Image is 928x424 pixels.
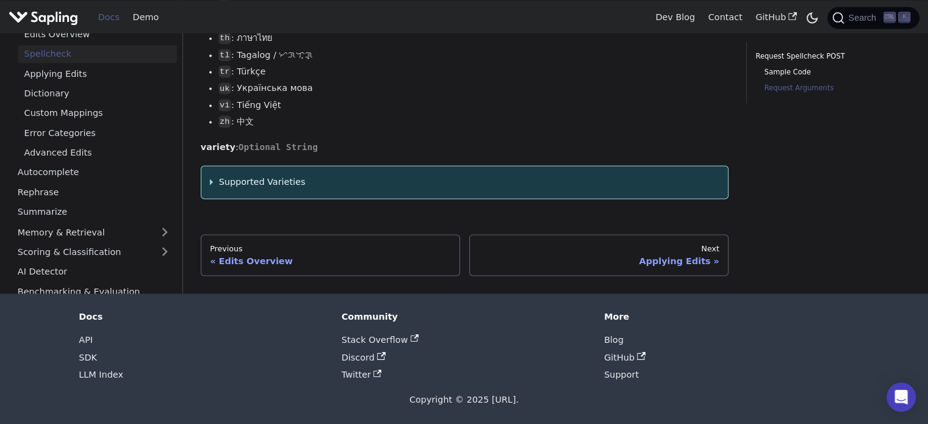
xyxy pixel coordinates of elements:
[11,223,177,240] a: Memory & Retrieval
[18,104,177,121] a: Custom Mappings
[469,234,728,276] a: NextApplying Edits
[218,98,729,113] li: : Tiếng Việt
[604,369,639,379] a: Support
[11,203,177,220] a: Summarize
[218,99,231,111] code: vi
[11,282,177,300] a: Benchmarking & Evaluation
[218,32,231,44] code: th
[478,243,719,253] div: Next
[342,369,382,379] a: Twitter
[764,66,902,78] a: Sample Code
[210,243,451,253] div: Previous
[239,142,318,152] span: Optional String
[218,65,729,79] li: : Türkçe
[342,352,386,362] a: Discord
[827,7,919,29] button: Search (Ctrl+K)
[649,8,701,27] a: Dev Blog
[755,51,906,62] a: Request Spellcheck POST
[210,255,451,266] div: Edits Overview
[342,334,419,344] a: Stack Overflow
[749,8,803,27] a: GitHub
[9,9,82,26] a: Sapling.ai
[11,262,177,279] a: AI Detector
[79,334,93,344] a: API
[887,383,916,412] div: Open Intercom Messenger
[218,65,231,77] code: tr
[218,115,729,129] li: : 中文
[79,392,849,407] div: Copyright © 2025 [URL].
[201,140,728,155] p: :
[218,82,231,95] code: uk
[702,8,749,27] a: Contact
[18,25,177,43] a: Edits Overview
[79,311,324,322] div: Docs
[604,352,646,362] a: GitHub
[201,234,728,276] nav: Docs pages
[126,8,165,27] a: Demo
[11,183,177,201] a: Rephrase
[92,8,126,27] a: Docs
[18,143,177,161] a: Advanced Edits
[218,31,729,46] li: : ภาษาไทย
[201,142,236,152] strong: variety
[18,124,177,142] a: Error Categories
[604,311,849,322] div: More
[11,242,177,260] a: Scoring & Classification
[764,82,902,94] a: Request Arguments
[9,9,78,26] img: Sapling.ai
[79,369,123,379] a: LLM Index
[218,49,231,61] code: tl
[210,175,719,190] summary: Supported Varieties
[604,334,624,344] a: Blog
[18,84,177,102] a: Dictionary
[804,9,821,26] button: Switch between dark and light mode (currently dark mode)
[342,311,587,322] div: Community
[844,13,883,23] span: Search
[79,352,97,362] a: SDK
[218,48,729,63] li: : Tagalog / ᜆᜄᜎᜓᜄ᜔
[898,12,910,23] kbd: K
[18,45,177,62] a: Spellcheck
[11,163,177,181] a: Autocomplete
[18,65,177,82] a: Applying Edits
[218,81,729,96] li: : Українська мова
[218,115,231,128] code: zh
[478,255,719,266] div: Applying Edits
[201,234,460,276] a: PreviousEdits Overview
